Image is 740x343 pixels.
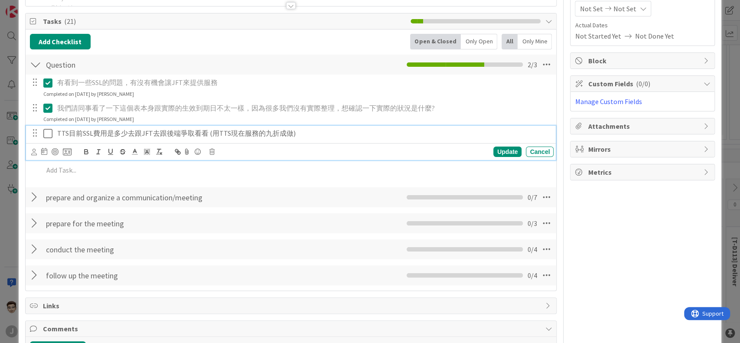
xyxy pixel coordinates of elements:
[43,268,238,283] input: Add Checklist...
[410,34,461,49] div: Open & Closed
[588,56,699,66] span: Block
[588,144,699,154] span: Mirrors
[43,16,407,26] span: Tasks
[43,115,134,123] div: Completed on [DATE] by [PERSON_NAME]
[64,17,76,26] span: ( 21 )
[588,167,699,177] span: Metrics
[575,97,642,106] a: Manage Custom Fields
[580,3,603,14] span: Not Set
[527,192,537,203] span: 0 / 7
[30,34,91,49] button: Add Checklist
[461,34,497,49] div: Only Open
[527,59,537,70] span: 2 / 3
[493,147,522,157] div: Update
[43,57,238,72] input: Add Checklist...
[43,216,238,231] input: Add Checklist...
[613,3,636,14] span: Not Set
[502,34,518,49] div: All
[526,147,554,157] div: Cancel
[588,121,699,131] span: Attachments
[43,301,541,311] span: Links
[527,244,537,255] span: 0 / 4
[575,21,710,30] span: Actual Dates
[18,1,39,12] span: Support
[636,79,650,88] span: ( 0/0 )
[527,270,537,281] span: 0 / 4
[57,128,550,138] p: TTS目前SSL費用是多少去跟JFT去跟後端爭取看看 (用TTS現在服務的九折成做)
[575,31,621,41] span: Not Started Yet
[57,78,550,88] p: 有看到一些SSL的問題，有沒有機會讓JFT來提供服務
[57,103,550,113] p: 我們請同事看了一下這個表本身跟實際的生效到期日不太一樣，因為很多我們沒有實際整理，想確認一下實際的狀況是什麼?
[43,189,238,205] input: Add Checklist...
[588,78,699,89] span: Custom Fields
[43,242,238,257] input: Add Checklist...
[518,34,552,49] div: Only Mine
[527,218,537,229] span: 0 / 3
[43,323,541,334] span: Comments
[43,90,134,98] div: Completed on [DATE] by [PERSON_NAME]
[635,31,674,41] span: Not Done Yet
